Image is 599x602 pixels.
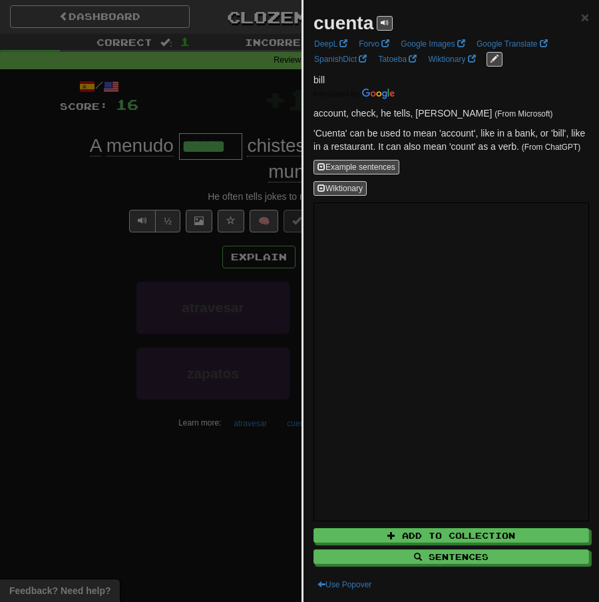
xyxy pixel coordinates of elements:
[424,52,479,67] a: Wiktionary
[313,127,589,153] p: 'Cuenta' can be used to mean 'account', like in a bank, or 'bill', like in a restaurant. It can a...
[313,160,399,174] button: Example sentences
[313,577,375,592] button: Use Popover
[374,52,421,67] a: Tatoeba
[313,107,589,120] p: account, check, he tells, [PERSON_NAME]
[310,52,371,67] a: SpanishDict
[313,13,373,33] strong: cuenta
[313,75,325,85] span: bill
[487,52,502,67] button: edit links
[495,109,552,119] small: (From Microsoft)
[313,89,395,99] img: Color short
[522,143,581,152] small: (From ChatGPT)
[397,37,469,51] a: Google Images
[581,10,589,24] button: Close
[581,9,589,25] span: ×
[473,37,552,51] a: Google Translate
[355,37,393,51] a: Forvo
[313,181,367,196] button: Wiktionary
[313,528,589,543] button: Add to Collection
[313,549,589,564] button: Sentences
[310,37,351,51] a: DeepL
